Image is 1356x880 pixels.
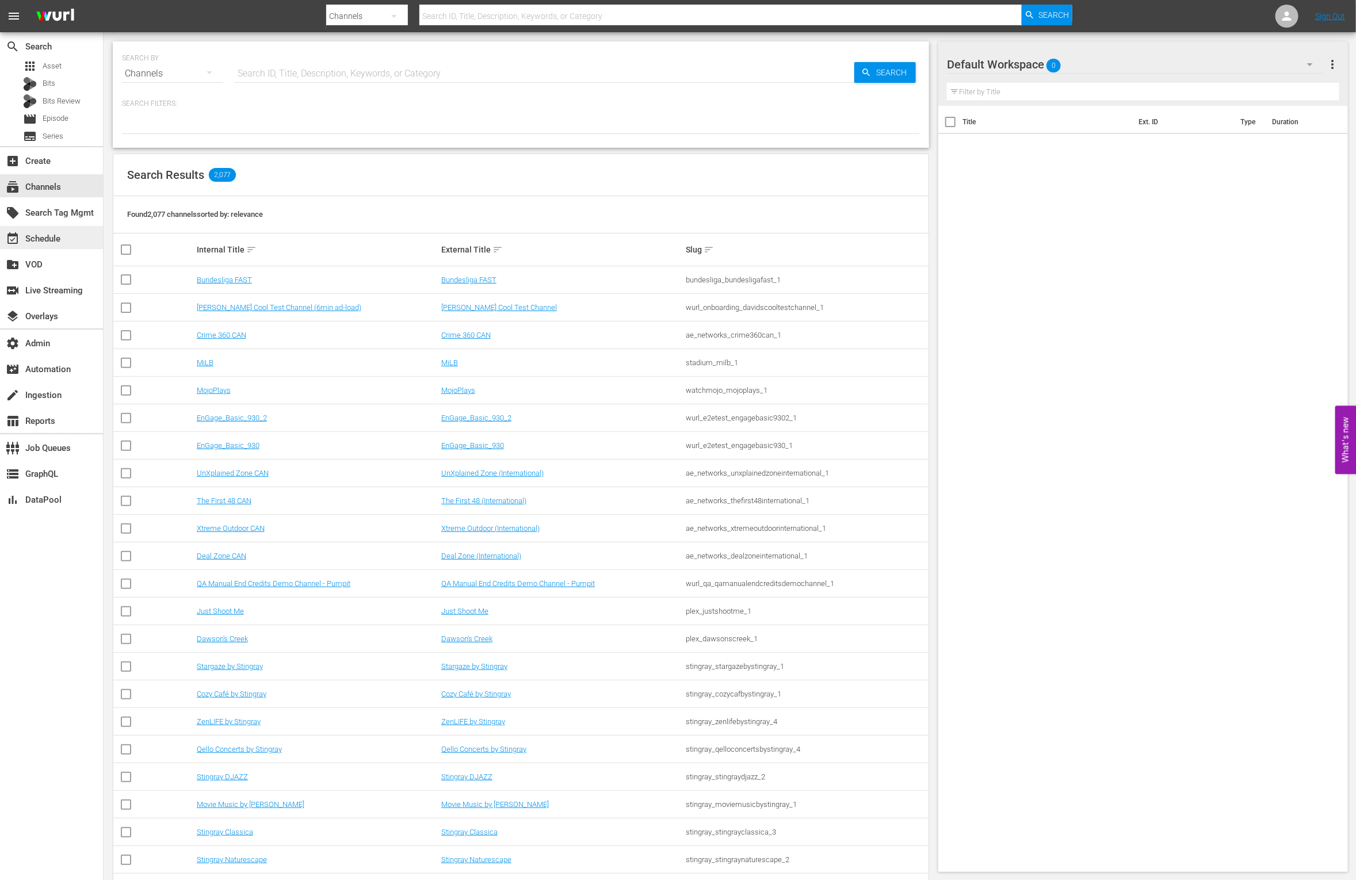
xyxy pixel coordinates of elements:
[441,441,504,450] a: EnGage_Basic_930
[686,243,927,257] div: Slug
[23,94,37,108] div: Bits Review
[441,243,682,257] div: External Title
[6,180,20,194] span: Channels
[686,524,927,533] div: ae_networks_xtremeoutdoorinternational_1
[23,77,37,91] div: Bits
[441,496,526,505] a: The First 48 (International)
[441,414,511,422] a: EnGage_Basic_930_2
[6,40,20,53] span: Search
[441,634,492,643] a: Dawson's Creek
[1326,51,1339,78] button: more_vert
[127,168,204,182] span: Search Results
[122,99,920,109] p: Search Filters:
[1132,106,1233,138] th: Ext. ID
[441,828,498,836] a: Stingray Classica
[6,154,20,168] span: Create
[43,95,81,107] span: Bits Review
[6,336,20,350] span: Admin
[1022,5,1072,25] button: Search
[7,9,21,23] span: menu
[686,469,927,477] div: ae_networks_unxplainedzoneinternational_1
[441,662,507,671] a: Stargaze by Stingray
[43,60,62,72] span: Asset
[686,772,927,781] div: stingray_stingraydjazz_2
[704,244,714,255] span: sort
[197,772,248,781] a: Stingray DJAZZ
[6,232,20,246] span: Schedule
[197,414,267,422] a: EnGage_Basic_930_2
[441,772,492,781] a: Stingray DJAZZ
[28,3,83,30] img: ans4CAIJ8jUAAAAAAAAAAAAAAAAAAAAAAAAgQb4GAAAAAAAAAAAAAAAAAAAAAAAAJMjXAAAAAAAAAAAAAAAAAAAAAAAAgAT5G...
[441,855,511,864] a: Stingray Naturescape
[6,362,20,376] span: Automation
[441,745,526,753] a: Qello Concerts by Stingray
[6,388,20,402] span: Ingestion
[246,244,257,255] span: sort
[6,467,20,481] span: GraphQL
[197,745,282,753] a: Qello Concerts by Stingray
[122,58,223,90] div: Channels
[1326,58,1339,71] span: more_vert
[6,493,20,507] span: DataPool
[686,745,927,753] div: stingray_qelloconcertsbystingray_4
[6,258,20,271] span: VOD
[43,131,63,142] span: Series
[6,309,20,323] span: Overlays
[686,828,927,836] div: stingray_stingrayclassica_3
[686,607,927,615] div: plex_justshootme_1
[441,717,505,726] a: ZenLIFE by Stingray
[197,634,248,643] a: Dawson's Creek
[197,331,246,339] a: Crime 360 CAN
[1046,53,1061,78] span: 0
[686,579,927,588] div: wurl_qa_qamanualendcreditsdemochannel_1
[197,717,261,726] a: ZenLIFE by Stingray
[197,552,246,560] a: Deal Zone CAN
[127,210,263,219] span: Found 2,077 channels sorted by: relevance
[686,662,927,671] div: stingray_stargazebystingray_1
[686,276,927,284] div: bundesliga_bundesligafast_1
[441,358,458,367] a: MiLB
[441,690,511,698] a: Cozy Café by Stingray
[686,717,927,726] div: stingray_zenlifebystingray_4
[441,524,540,533] a: Xtreme Outdoor (International)
[1315,12,1345,21] a: Sign Out
[197,441,259,450] a: EnGage_Basic_930
[197,358,213,367] a: MiLB
[6,206,20,220] span: Search Tag Mgmt
[197,662,263,671] a: Stargaze by Stingray
[686,690,927,698] div: stingray_cozycafbystingray_1
[686,496,927,505] div: ae_networks_thefirst48international_1
[441,607,488,615] a: Just Shoot Me
[686,441,927,450] div: wurl_e2etest_engagebasic930_1
[686,303,927,312] div: wurl_onboarding_davidscooltestchannel_1
[197,243,438,257] div: Internal Title
[441,331,491,339] a: Crime 360 CAN
[441,579,595,588] a: QA Manual End Credits Demo Channel - Pumpit
[209,168,236,182] span: 2,077
[1233,106,1265,138] th: Type
[197,800,304,809] a: Movie Music by [PERSON_NAME]
[686,386,927,395] div: watchmojo_mojoplays_1
[686,855,927,864] div: stingray_stingraynaturescape_2
[441,276,496,284] a: Bundesliga FAST
[43,113,68,124] span: Episode
[23,112,37,126] span: Episode
[441,469,544,477] a: UnXplained Zone (International)
[197,607,244,615] a: Just Shoot Me
[441,552,521,560] a: Deal Zone (International)
[197,469,269,477] a: UnXplained Zone CAN
[197,579,350,588] a: QA Manual End Credits Demo Channel - Pumpit
[854,62,916,83] button: Search
[197,303,361,312] a: [PERSON_NAME] Cool Test Channel (6min ad-load)
[962,106,1132,138] th: Title
[686,552,927,560] div: ae_networks_dealzoneinternational_1
[1265,106,1334,138] th: Duration
[686,358,927,367] div: stadium_milb_1
[197,855,267,864] a: Stingray Naturescape
[197,386,231,395] a: MojoPlays
[23,59,37,73] span: Asset
[1335,406,1356,475] button: Open Feedback Widget
[23,129,37,143] span: Series
[197,690,266,698] a: Cozy Café by Stingray
[197,496,251,505] a: The First 48 CAN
